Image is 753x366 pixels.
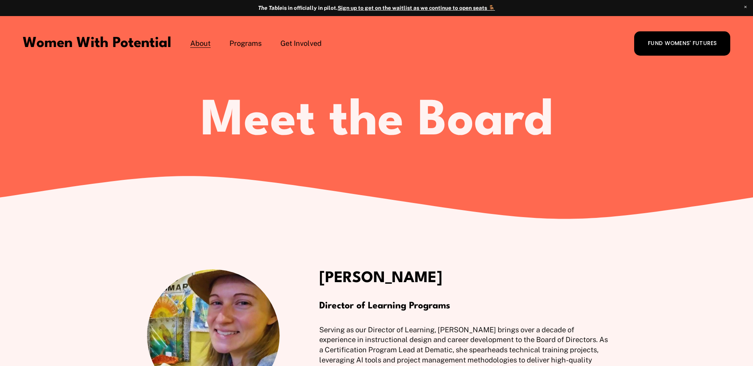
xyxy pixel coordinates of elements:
[280,38,322,49] span: Get Involved
[280,38,322,49] a: folder dropdown
[258,5,282,11] em: The Table
[229,38,262,49] span: Programs
[319,301,612,312] h4: Director of Learning Programs
[201,98,553,146] span: Meet the Board
[338,5,495,11] a: Sign up to get on the waitlist as we continue to open seats 🪑
[229,38,262,49] a: folder dropdown
[258,5,338,11] strong: is in officially in pilot.
[23,36,171,51] a: Women With Potential
[634,31,730,56] a: FUND WOMENS' FUTURES
[190,38,211,49] span: About
[190,38,211,49] a: folder dropdown
[319,269,612,288] h3: [PERSON_NAME]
